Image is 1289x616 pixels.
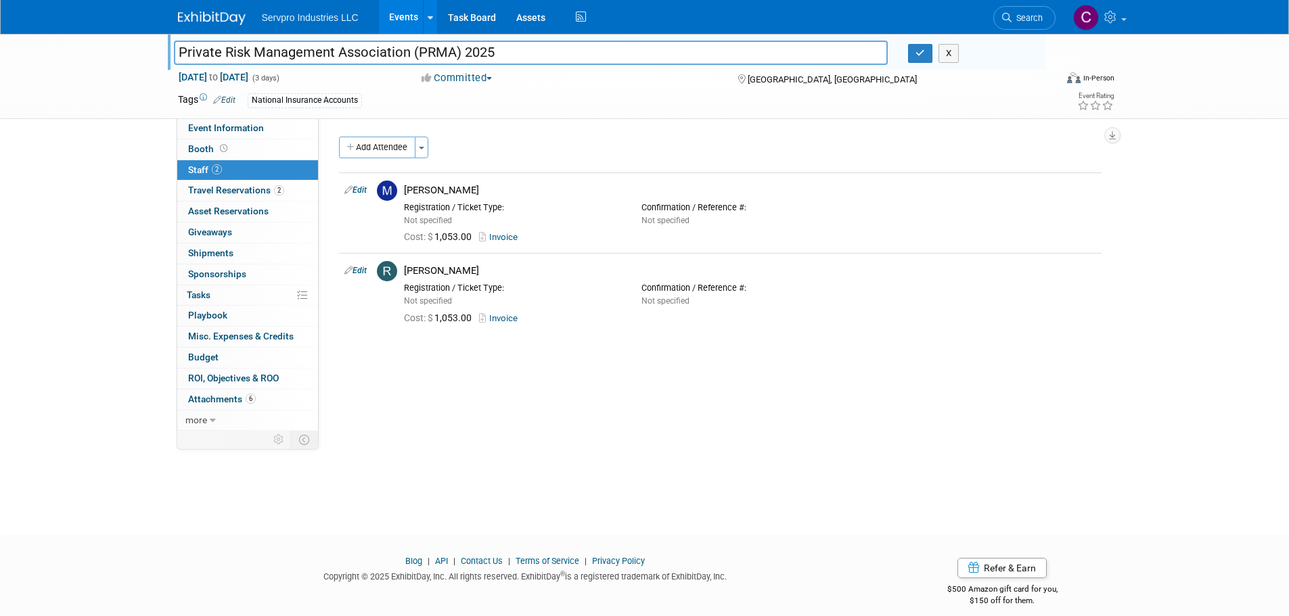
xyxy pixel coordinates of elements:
span: [DATE] [DATE] [178,71,249,83]
span: ROI, Objectives & ROO [188,373,279,383]
div: [PERSON_NAME] [404,264,1096,277]
div: In-Person [1083,73,1114,83]
button: X [939,44,959,63]
img: R.jpg [377,261,397,281]
span: Sponsorships [188,268,246,279]
span: Attachments [188,394,256,404]
a: Contact Us [461,556,503,566]
a: Terms of Service [516,556,579,566]
span: | [505,556,514,566]
a: Edit [344,185,367,195]
div: Registration / Ticket Type: [404,283,621,293]
span: | [581,556,590,566]
a: Asset Reservations [177,202,318,222]
a: Attachments6 [177,389,318,410]
td: Toggle Event Tabs [290,431,318,448]
a: Edit [213,95,235,105]
div: Confirmation / Reference #: [641,283,859,293]
img: Format-Inperson.png [1067,72,1081,83]
a: Misc. Expenses & Credits [177,327,318,347]
button: Add Attendee [339,137,415,158]
span: Asset Reservations [188,206,269,216]
span: Giveaways [188,227,232,237]
a: Refer & Earn [957,558,1047,578]
span: Budget [188,352,219,362]
span: Staff [188,164,222,175]
a: Invoice [479,232,523,242]
span: Cost: $ [404,231,434,242]
span: 1,053.00 [404,231,477,242]
a: Budget [177,348,318,368]
a: ROI, Objectives & ROO [177,369,318,389]
span: Servpro Industries LLC [262,12,359,23]
span: [GEOGRAPHIC_DATA], [GEOGRAPHIC_DATA] [748,74,917,85]
a: Travel Reservations2 [177,181,318,201]
a: Giveaways [177,222,318,243]
a: Sponsorships [177,264,318,285]
span: Not specified [641,296,689,306]
img: ExhibitDay [178,11,246,25]
a: Tasks [177,285,318,306]
span: Booth not reserved yet [217,143,230,153]
span: to [207,72,220,82]
a: Blog [405,556,422,566]
a: Shipments [177,243,318,264]
span: | [450,556,459,566]
td: Personalize Event Tab Strip [267,431,291,448]
span: 2 [212,164,222,174]
span: Playbook [188,310,227,321]
span: Booth [188,143,230,154]
span: Search [1012,13,1043,23]
a: Invoice [479,313,523,323]
span: (3 days) [251,74,279,82]
div: Event Rating [1077,93,1114,99]
span: Not specified [404,216,452,225]
div: National Insurance Accounts [248,93,362,108]
div: $150 off for them. [893,595,1112,607]
span: 6 [246,394,256,404]
span: 2 [274,185,284,195]
button: Committed [417,71,497,85]
img: M.jpg [377,181,397,201]
a: Playbook [177,306,318,326]
a: Privacy Policy [592,556,645,566]
span: Tasks [187,289,210,300]
span: Misc. Expenses & Credits [188,331,294,341]
span: 1,053.00 [404,312,477,323]
a: Search [993,6,1056,30]
span: Shipments [188,247,233,258]
a: Staff2 [177,160,318,181]
span: Not specified [404,296,452,306]
a: Edit [344,266,367,275]
div: Copyright © 2025 ExhibitDay, Inc. All rights reserved. ExhibitDay is a registered trademark of Ex... [178,567,874,583]
div: Event Format [976,70,1115,91]
div: Confirmation / Reference #: [641,202,859,213]
a: more [177,410,318,431]
span: Not specified [641,216,689,225]
sup: ® [560,570,565,577]
img: Chris Chassagneux [1073,5,1099,30]
a: API [435,556,448,566]
div: [PERSON_NAME] [404,184,1096,197]
span: Event Information [188,122,264,133]
div: Registration / Ticket Type: [404,202,621,213]
a: Booth [177,139,318,160]
span: | [424,556,433,566]
span: more [185,414,207,425]
span: Travel Reservations [188,185,284,195]
div: $500 Amazon gift card for you, [893,575,1112,606]
td: Tags [178,93,235,108]
a: Event Information [177,118,318,139]
span: Cost: $ [404,312,434,323]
